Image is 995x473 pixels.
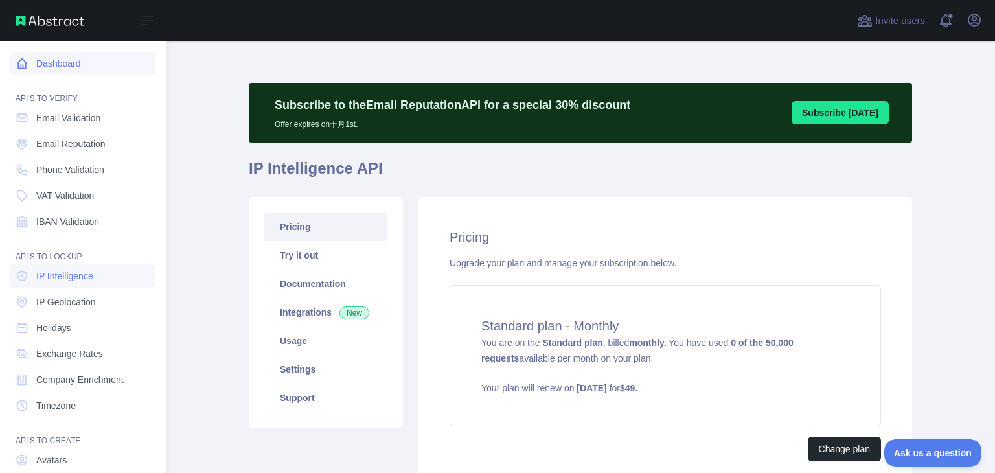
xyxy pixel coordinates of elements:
[577,383,606,393] strong: [DATE]
[542,338,602,348] strong: Standard plan
[36,399,76,412] span: Timezone
[808,437,881,461] button: Change plan
[620,383,637,393] strong: $ 49 .
[264,298,387,327] a: Integrations New
[339,306,369,319] span: New
[450,257,881,270] div: Upgrade your plan and manage your subscription below.
[264,384,387,412] a: Support
[264,355,387,384] a: Settings
[10,106,155,130] a: Email Validation
[481,338,849,395] span: You are on the , billed You have used available per month on your plan.
[16,16,84,26] img: Abstract API
[10,132,155,156] a: Email Reputation
[36,321,71,334] span: Holidays
[10,290,155,314] a: IP Geolocation
[264,241,387,270] a: Try it out
[10,236,155,262] div: API'S TO LOOKUP
[36,373,124,386] span: Company Enrichment
[792,101,889,124] button: Subscribe [DATE]
[264,327,387,355] a: Usage
[275,96,630,114] p: Subscribe to the Email Reputation API for a special 30 % discount
[10,210,155,233] a: IBAN Validation
[10,394,155,417] a: Timezone
[481,382,849,395] p: Your plan will renew on for
[10,368,155,391] a: Company Enrichment
[36,163,104,176] span: Phone Validation
[36,270,93,283] span: IP Intelligence
[10,52,155,75] a: Dashboard
[10,264,155,288] a: IP Intelligence
[36,189,94,202] span: VAT Validation
[10,78,155,104] div: API'S TO VERIFY
[10,316,155,340] a: Holidays
[10,420,155,446] div: API'S TO CREATE
[10,184,155,207] a: VAT Validation
[36,215,99,228] span: IBAN Validation
[481,338,794,363] strong: 0 of the 50,000 requests
[36,454,67,467] span: Avatars
[450,228,881,246] h2: Pricing
[10,448,155,472] a: Avatars
[264,270,387,298] a: Documentation
[36,137,106,150] span: Email Reputation
[264,213,387,241] a: Pricing
[36,111,100,124] span: Email Validation
[854,10,928,31] button: Invite users
[481,317,849,335] h4: Standard plan - Monthly
[884,439,982,467] iframe: Toggle Customer Support
[10,158,155,181] a: Phone Validation
[249,158,912,189] h1: IP Intelligence API
[875,14,925,29] span: Invite users
[10,342,155,365] a: Exchange Rates
[275,114,630,130] p: Offer expires on 十月 1st.
[629,338,666,348] strong: monthly.
[36,347,103,360] span: Exchange Rates
[36,295,96,308] span: IP Geolocation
